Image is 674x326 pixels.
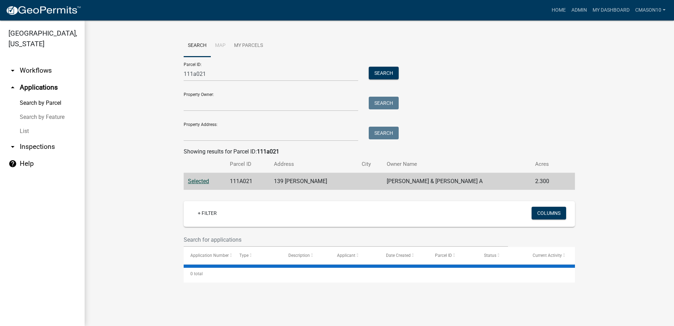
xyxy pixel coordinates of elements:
i: arrow_drop_down [8,143,17,151]
span: Current Activity [533,253,562,258]
datatable-header-cell: Date Created [379,247,428,264]
span: Date Created [386,253,411,258]
td: 139 [PERSON_NAME] [270,173,357,190]
button: Search [369,67,399,79]
span: Applicant [337,253,355,258]
button: Search [369,97,399,109]
i: help [8,159,17,168]
a: My Dashboard [590,4,632,17]
span: Type [239,253,249,258]
span: Description [288,253,310,258]
th: Parcel ID [226,156,270,173]
th: Acres [531,156,563,173]
datatable-header-cell: Type [233,247,282,264]
a: cmason10 [632,4,668,17]
strong: 111a021 [257,148,279,155]
datatable-header-cell: Current Activity [526,247,575,264]
datatable-header-cell: Applicant [330,247,379,264]
button: Columns [532,207,566,219]
span: Parcel ID [435,253,452,258]
span: Status [484,253,496,258]
div: Showing results for Parcel ID: [184,147,575,156]
i: arrow_drop_down [8,66,17,75]
div: 0 total [184,265,575,283]
datatable-header-cell: Status [477,247,526,264]
datatable-header-cell: Application Number [184,247,233,264]
button: Search [369,127,399,139]
td: 2.300 [531,173,563,190]
td: 111A021 [226,173,270,190]
input: Search for applications [184,233,508,247]
a: Search [184,35,211,57]
a: Admin [569,4,590,17]
span: Application Number [190,253,229,258]
a: Home [549,4,569,17]
i: arrow_drop_up [8,83,17,92]
a: + Filter [192,207,222,219]
td: [PERSON_NAME] & [PERSON_NAME] A [382,173,531,190]
a: Selected [188,178,209,185]
datatable-header-cell: Parcel ID [428,247,477,264]
datatable-header-cell: Description [282,247,331,264]
th: Owner Name [382,156,531,173]
th: Address [270,156,357,173]
th: City [357,156,382,173]
a: My Parcels [230,35,267,57]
